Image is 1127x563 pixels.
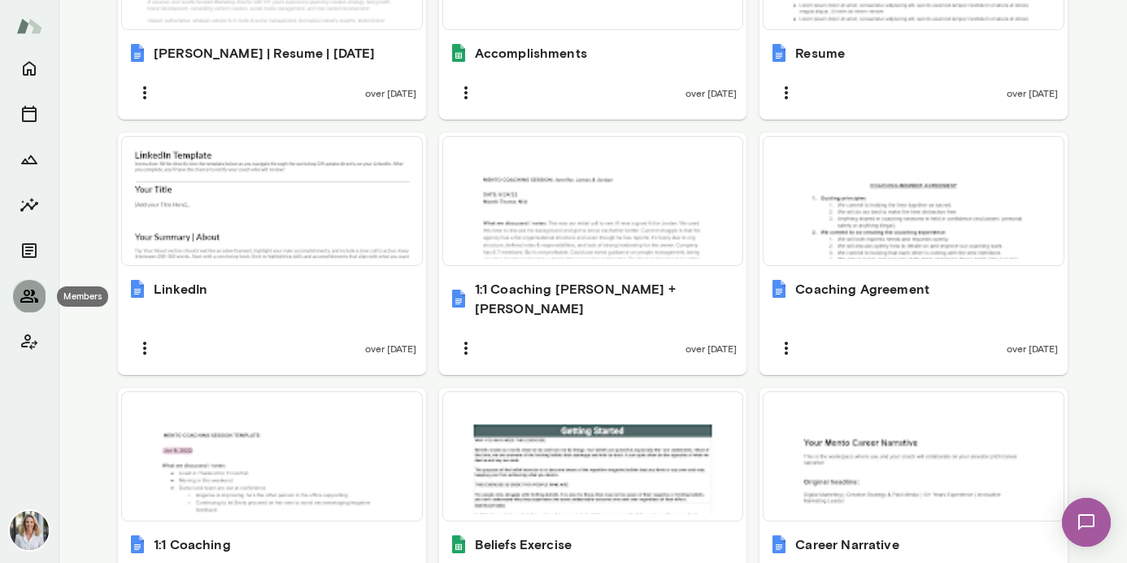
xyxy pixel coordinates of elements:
h6: Resume [795,43,845,63]
h6: Career Narrative [795,535,899,554]
button: Documents [13,234,46,267]
button: Sessions [13,98,46,130]
div: Members [57,286,108,307]
button: Home [13,52,46,85]
h6: 1:1 Coaching [PERSON_NAME] + [PERSON_NAME] [475,279,738,318]
img: Resume [769,43,789,63]
img: 1:1 Coaching [128,535,147,554]
img: Accomplishments [449,43,468,63]
img: Jennifer Palazzo [10,511,49,550]
h6: Beliefs Exercise [475,535,572,554]
span: over [DATE] [685,342,737,355]
img: Mento [16,11,42,41]
h6: [PERSON_NAME] | Resume | [DATE] [154,43,376,63]
span: over [DATE] [1007,86,1058,99]
img: Coaching Agreement [769,279,789,299]
h6: Coaching Agreement [795,279,929,299]
h6: Accomplishments [475,43,587,63]
img: Beliefs Exercise [449,535,468,554]
img: LinkedIn [128,279,147,299]
span: over [DATE] [365,342,416,355]
button: Growth Plan [13,143,46,176]
button: Client app [13,325,46,358]
h6: LinkedIn [154,279,207,299]
img: Career Narrative [769,535,789,554]
button: Members [13,280,46,312]
img: 1:1 Coaching Jordan + Jennifer [449,289,468,308]
button: Insights [13,189,46,221]
span: over [DATE] [1007,342,1058,355]
h6: 1:1 Coaching [154,535,231,554]
span: over [DATE] [685,86,737,99]
span: over [DATE] [365,86,416,99]
img: Jordan Schultz | Resume | August 2022 [128,43,147,63]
